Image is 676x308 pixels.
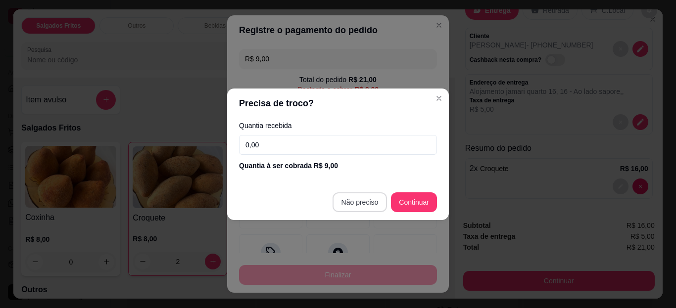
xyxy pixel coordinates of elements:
button: Close [431,90,447,106]
label: Quantia recebida [239,122,437,129]
button: Continuar [391,192,437,212]
div: Quantia à ser cobrada R$ 9,00 [239,161,437,171]
header: Precisa de troco? [227,88,449,118]
button: Não preciso [333,192,387,212]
